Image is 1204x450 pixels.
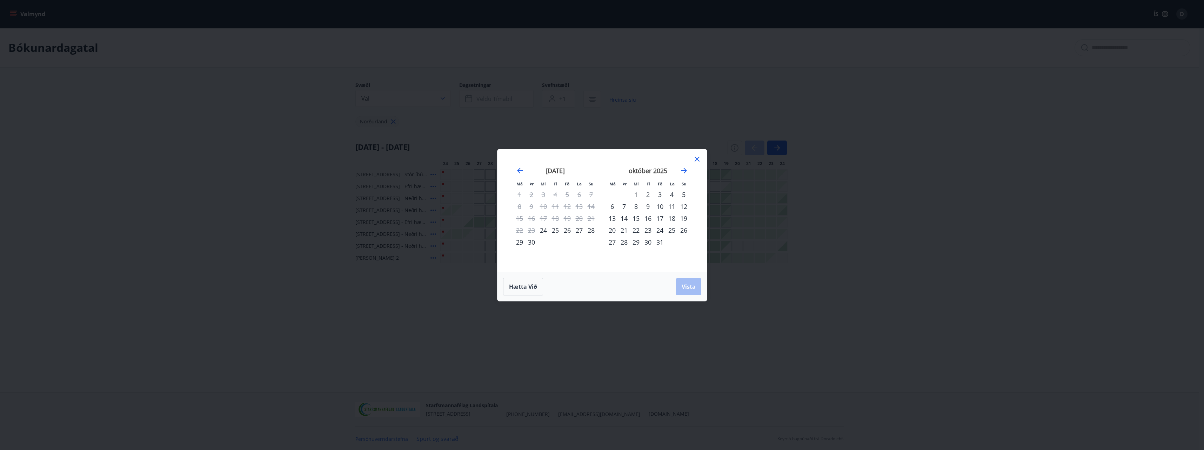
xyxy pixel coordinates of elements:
div: 12 [678,200,690,212]
td: Not available. sunnudagur, 21. september 2025 [585,212,597,224]
div: 18 [666,212,678,224]
small: Mi [541,181,546,186]
td: Choose miðvikudagur, 8. október 2025 as your check-in date. It’s available. [630,200,642,212]
div: 31 [654,236,666,248]
div: 5 [678,189,690,200]
div: Move backward to switch to the previous month. [516,166,524,175]
td: Not available. þriðjudagur, 23. september 2025 [526,224,537,236]
div: 26 [678,224,690,236]
div: 7 [618,200,630,212]
td: Choose föstudagur, 3. október 2025 as your check-in date. It’s available. [654,189,666,200]
td: Choose mánudagur, 27. október 2025 as your check-in date. It’s available. [606,236,618,248]
td: Not available. laugardagur, 13. september 2025 [573,200,585,212]
small: Má [609,181,616,186]
div: 13 [606,212,618,224]
td: Choose föstudagur, 10. október 2025 as your check-in date. It’s available. [654,200,666,212]
td: Choose mánudagur, 13. október 2025 as your check-in date. It’s available. [606,212,618,224]
small: Þr [622,181,627,186]
div: 14 [618,212,630,224]
span: Hætta við [509,283,537,291]
div: 30 [642,236,654,248]
td: Choose miðvikudagur, 24. september 2025 as your check-in date. It’s available. [537,224,549,236]
td: Choose fimmtudagur, 16. október 2025 as your check-in date. It’s available. [642,212,654,224]
div: 1 [630,189,642,200]
td: Not available. föstudagur, 12. september 2025 [561,200,573,212]
td: Choose sunnudagur, 12. október 2025 as your check-in date. It’s available. [678,200,690,212]
td: Choose sunnudagur, 19. október 2025 as your check-in date. It’s available. [678,212,690,224]
td: Choose laugardagur, 27. september 2025 as your check-in date. It’s available. [573,224,585,236]
div: 10 [654,200,666,212]
strong: október 2025 [629,166,667,175]
td: Choose miðvikudagur, 22. október 2025 as your check-in date. It’s available. [630,224,642,236]
td: Not available. miðvikudagur, 17. september 2025 [537,212,549,224]
div: 24 [654,224,666,236]
div: 4 [666,189,678,200]
td: Choose föstudagur, 31. október 2025 as your check-in date. It’s available. [654,236,666,248]
td: Not available. mánudagur, 8. september 2025 [514,200,526,212]
div: 2 [642,189,654,200]
td: Not available. miðvikudagur, 10. september 2025 [537,200,549,212]
div: 28 [618,236,630,248]
small: Má [516,181,523,186]
td: Choose föstudagur, 17. október 2025 as your check-in date. It’s available. [654,212,666,224]
td: Choose miðvikudagur, 1. október 2025 as your check-in date. It’s available. [630,189,642,200]
small: Þr [529,181,534,186]
div: Calendar [506,158,698,264]
td: Not available. miðvikudagur, 3. september 2025 [537,189,549,200]
div: 25 [666,224,678,236]
td: Not available. föstudagur, 19. september 2025 [561,212,573,224]
td: Choose fimmtudagur, 2. október 2025 as your check-in date. It’s available. [642,189,654,200]
div: 19 [678,212,690,224]
strong: [DATE] [546,166,565,175]
td: Not available. mánudagur, 22. september 2025 [514,224,526,236]
td: Choose laugardagur, 18. október 2025 as your check-in date. It’s available. [666,212,678,224]
div: 8 [630,200,642,212]
button: Hætta við [503,278,543,295]
div: 23 [642,224,654,236]
td: Choose laugardagur, 11. október 2025 as your check-in date. It’s available. [666,200,678,212]
small: Fö [658,181,662,186]
div: 29 [630,236,642,248]
div: 15 [630,212,642,224]
td: Choose fimmtudagur, 23. október 2025 as your check-in date. It’s available. [642,224,654,236]
td: Not available. sunnudagur, 7. september 2025 [585,189,597,200]
td: Not available. fimmtudagur, 11. september 2025 [549,200,561,212]
td: Choose mánudagur, 6. október 2025 as your check-in date. It’s available. [606,200,618,212]
div: 21 [618,224,630,236]
div: 27 [573,224,585,236]
td: Not available. föstudagur, 5. september 2025 [561,189,573,200]
div: 25 [549,224,561,236]
div: 11 [666,200,678,212]
td: Choose mánudagur, 29. september 2025 as your check-in date. It’s available. [514,236,526,248]
td: Choose mánudagur, 20. október 2025 as your check-in date. It’s available. [606,224,618,236]
td: Choose fimmtudagur, 30. október 2025 as your check-in date. It’s available. [642,236,654,248]
td: Not available. þriðjudagur, 2. september 2025 [526,189,537,200]
small: La [577,181,582,186]
td: Choose þriðjudagur, 14. október 2025 as your check-in date. It’s available. [618,212,630,224]
td: Choose sunnudagur, 28. september 2025 as your check-in date. It’s available. [585,224,597,236]
td: Not available. laugardagur, 20. september 2025 [573,212,585,224]
div: 24 [537,224,549,236]
td: Choose þriðjudagur, 28. október 2025 as your check-in date. It’s available. [618,236,630,248]
td: Not available. þriðjudagur, 16. september 2025 [526,212,537,224]
td: Not available. fimmtudagur, 4. september 2025 [549,189,561,200]
td: Not available. mánudagur, 1. september 2025 [514,189,526,200]
td: Choose laugardagur, 4. október 2025 as your check-in date. It’s available. [666,189,678,200]
td: Choose fimmtudagur, 25. september 2025 as your check-in date. It’s available. [549,224,561,236]
div: 3 [654,189,666,200]
div: 30 [526,236,537,248]
td: Not available. þriðjudagur, 9. september 2025 [526,200,537,212]
td: Choose sunnudagur, 5. október 2025 as your check-in date. It’s available. [678,189,690,200]
td: Choose laugardagur, 25. október 2025 as your check-in date. It’s available. [666,224,678,236]
td: Not available. laugardagur, 6. september 2025 [573,189,585,200]
td: Choose föstudagur, 24. október 2025 as your check-in date. It’s available. [654,224,666,236]
small: Su [589,181,594,186]
small: Fi [647,181,650,186]
td: Choose miðvikudagur, 15. október 2025 as your check-in date. It’s available. [630,212,642,224]
small: Mi [634,181,639,186]
div: 29 [514,236,526,248]
div: 28 [585,224,597,236]
td: Not available. sunnudagur, 14. september 2025 [585,200,597,212]
small: Fö [565,181,569,186]
div: 20 [606,224,618,236]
